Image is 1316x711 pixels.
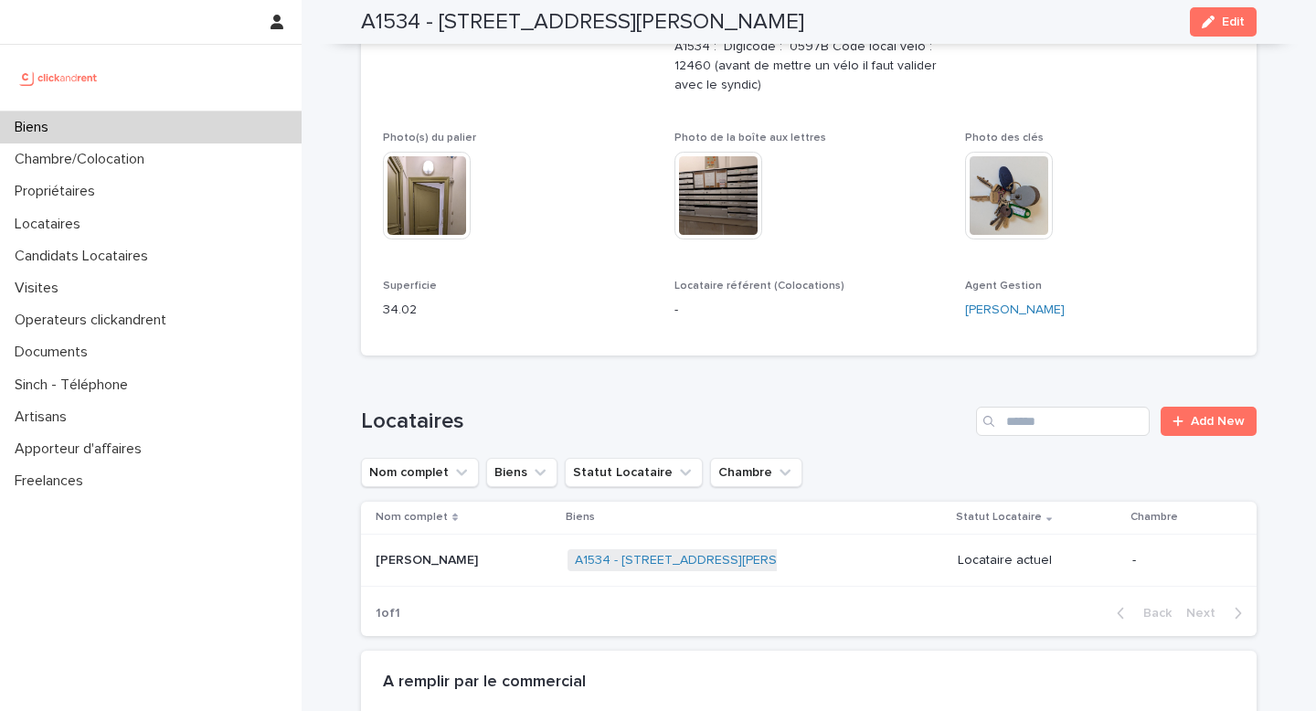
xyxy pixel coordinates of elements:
p: Artisans [7,409,81,426]
button: Edit [1190,7,1257,37]
p: Apporteur d'affaires [7,440,156,458]
p: Chambre [1130,507,1178,527]
span: Add New [1191,415,1245,428]
button: Chambre [710,458,802,487]
p: Visites [7,280,73,297]
a: [PERSON_NAME] [965,301,1065,320]
p: [PERSON_NAME] [376,549,482,568]
button: Nom complet [361,458,479,487]
span: Agent Gestion [965,281,1042,292]
span: Photo(s) du palier [383,133,476,143]
span: Edit [1222,16,1245,28]
button: Statut Locataire [565,458,703,487]
h2: A1534 - [STREET_ADDRESS][PERSON_NAME] [361,9,804,36]
p: Biens [566,507,595,527]
p: Locataires [7,216,95,233]
span: Back [1132,607,1172,620]
a: A1534 - [STREET_ADDRESS][PERSON_NAME] [575,553,842,568]
p: - [674,301,944,320]
p: Freelances [7,472,98,490]
p: Biens [7,119,63,136]
span: Superficie [383,281,437,292]
p: Candidats Locataires [7,248,163,265]
p: 34.02 [383,301,653,320]
p: Operateurs clickandrent [7,312,181,329]
span: Photo de la boîte aux lettres [674,133,826,143]
button: Biens [486,458,557,487]
p: Statut Locataire [956,507,1042,527]
button: Next [1179,605,1257,621]
h2: A remplir par le commercial [383,673,586,693]
p: Locataire actuel [958,553,1118,568]
button: Back [1102,605,1179,621]
input: Search [976,407,1150,436]
p: Documents [7,344,102,361]
span: Locataire référent (Colocations) [674,281,844,292]
p: Nom complet [376,507,448,527]
span: Next [1186,607,1226,620]
p: Sinch - Téléphone [7,377,143,394]
img: UCB0brd3T0yccxBKYDjQ [15,59,103,96]
p: Chambre/Colocation [7,151,159,168]
h1: Locataires [361,409,969,435]
p: 1 of 1 [361,591,415,636]
p: - [1132,553,1227,568]
p: Propriétaires [7,183,110,200]
span: Photo des clés [965,133,1044,143]
tr: [PERSON_NAME][PERSON_NAME] A1534 - [STREET_ADDRESS][PERSON_NAME] Locataire actuel- [361,534,1257,587]
a: Add New [1161,407,1257,436]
